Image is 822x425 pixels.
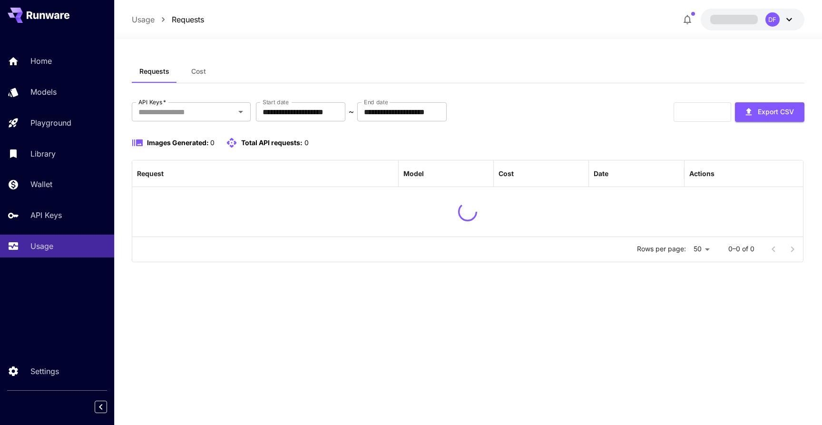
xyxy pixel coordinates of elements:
[637,244,686,254] p: Rows per page:
[30,178,52,190] p: Wallet
[30,366,59,377] p: Settings
[403,169,424,178] div: Model
[499,169,514,178] div: Cost
[138,98,166,106] label: API Keys
[241,138,303,147] span: Total API requests:
[765,12,780,27] div: DF
[701,9,804,30] button: DF
[30,209,62,221] p: API Keys
[147,138,209,147] span: Images Generated:
[102,398,114,415] div: Collapse sidebar
[304,138,309,147] span: 0
[30,240,53,252] p: Usage
[728,244,754,254] p: 0–0 of 0
[132,14,155,25] a: Usage
[172,14,204,25] a: Requests
[30,55,52,67] p: Home
[690,242,713,256] div: 50
[137,169,164,178] div: Request
[191,67,206,76] span: Cost
[132,14,204,25] nav: breadcrumb
[234,105,247,119] button: Open
[594,169,608,178] div: Date
[95,401,107,413] button: Collapse sidebar
[735,102,804,122] button: Export CSV
[689,169,714,178] div: Actions
[349,106,354,118] p: ~
[364,98,388,106] label: End date
[139,67,169,76] span: Requests
[30,117,71,128] p: Playground
[210,138,215,147] span: 0
[30,148,56,159] p: Library
[30,86,57,98] p: Models
[263,98,289,106] label: Start date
